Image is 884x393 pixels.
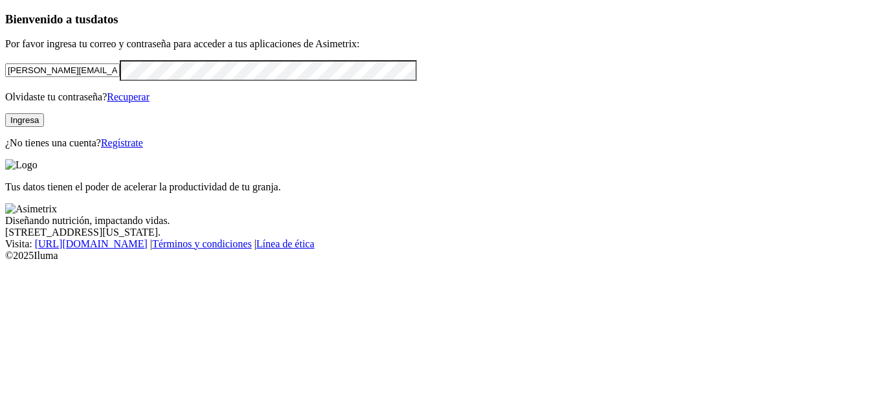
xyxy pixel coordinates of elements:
[5,38,879,50] p: Por favor ingresa tu correo y contraseña para acceder a tus aplicaciones de Asimetrix:
[5,203,57,215] img: Asimetrix
[5,159,38,171] img: Logo
[5,91,879,103] p: Olvidaste tu contraseña?
[5,250,879,262] div: © 2025 Iluma
[35,238,148,249] a: [URL][DOMAIN_NAME]
[5,181,879,193] p: Tus datos tienen el poder de acelerar la productividad de tu granja.
[256,238,315,249] a: Línea de ética
[5,238,879,250] div: Visita : | |
[152,238,252,249] a: Términos y condiciones
[5,113,44,127] button: Ingresa
[5,137,879,149] p: ¿No tienes una cuenta?
[101,137,143,148] a: Regístrate
[5,63,120,77] input: Tu correo
[107,91,149,102] a: Recuperar
[5,215,879,227] div: Diseñando nutrición, impactando vidas.
[5,227,879,238] div: [STREET_ADDRESS][US_STATE].
[91,12,118,26] span: datos
[5,12,879,27] h3: Bienvenido a tus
